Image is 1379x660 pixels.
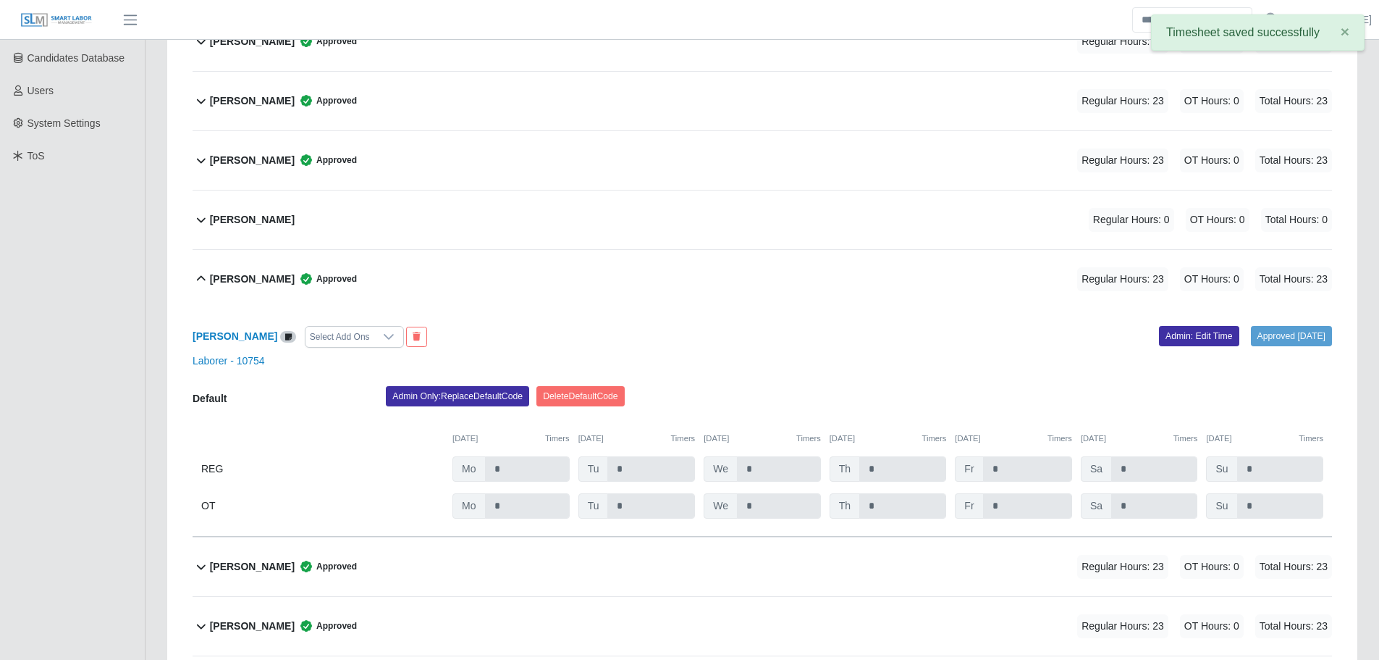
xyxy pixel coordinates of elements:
b: [PERSON_NAME] [210,153,295,168]
span: Total Hours: 23 [1255,614,1332,638]
span: Regular Hours: 23 [1077,149,1168,172]
div: [DATE] [704,433,821,445]
span: Sa [1081,493,1112,519]
b: [PERSON_NAME] [210,559,295,575]
span: Th [830,456,860,482]
span: We [704,493,738,519]
span: Tu [578,493,609,519]
div: REG [201,456,444,482]
button: Timers [796,433,821,445]
b: [PERSON_NAME] [210,93,295,109]
span: System Settings [28,117,101,129]
span: Total Hours: 23 [1255,267,1332,291]
button: Timers [922,433,947,445]
span: Tu [578,456,609,482]
b: [PERSON_NAME] [210,34,295,49]
span: Approved [295,93,357,108]
span: OT Hours: 0 [1180,149,1244,172]
span: Approved [295,153,357,167]
b: [PERSON_NAME] [210,212,295,227]
span: Users [28,85,54,96]
button: [PERSON_NAME] Approved Regular Hours: 23 OT Hours: 0 Total Hours: 23 [193,12,1332,71]
a: Approved [DATE] [1251,326,1332,346]
span: OT Hours: 0 [1180,555,1244,579]
input: Search [1132,7,1252,33]
span: Total Hours: 23 [1255,555,1332,579]
button: DeleteDefaultCode [536,386,625,406]
div: Select Add Ons [305,327,374,347]
span: Approved [295,559,357,574]
span: We [704,456,738,482]
a: [PERSON_NAME] [1289,12,1372,28]
b: [PERSON_NAME] [210,619,295,634]
span: OT Hours: 0 [1180,614,1244,638]
span: OT Hours: 0 [1180,267,1244,291]
div: [DATE] [452,433,570,445]
button: [PERSON_NAME] Approved Regular Hours: 23 OT Hours: 0 Total Hours: 23 [193,597,1332,656]
span: OT Hours: 0 [1180,89,1244,113]
span: Regular Hours: 23 [1077,555,1168,579]
span: Mo [452,456,485,482]
span: Approved [295,34,357,49]
a: View/Edit Notes [280,330,296,342]
b: [PERSON_NAME] [210,272,295,287]
button: [PERSON_NAME] Approved Regular Hours: 23 OT Hours: 0 Total Hours: 23 [193,131,1332,190]
span: Su [1206,493,1237,519]
span: Candidates Database [28,52,125,64]
span: Fr [955,493,983,519]
a: Laborer - 10754 [193,355,265,367]
div: [DATE] [955,433,1072,445]
button: Timers [545,433,570,445]
span: Sa [1081,456,1112,482]
button: Timers [1047,433,1072,445]
b: Default [193,393,227,404]
button: [PERSON_NAME] Approved Regular Hours: 23 OT Hours: 0 Total Hours: 23 [193,538,1332,596]
span: Regular Hours: 23 [1077,267,1168,291]
span: Total Hours: 23 [1255,89,1332,113]
span: Fr [955,456,983,482]
img: SLM Logo [20,12,93,28]
a: Admin: Edit Time [1159,326,1239,346]
span: Th [830,493,860,519]
span: Approved [295,272,357,286]
button: Timers [1173,433,1198,445]
div: [DATE] [1206,433,1323,445]
span: OT Hours: 0 [1186,208,1249,232]
span: Total Hours: 0 [1261,208,1332,232]
span: Su [1206,456,1237,482]
span: Mo [452,493,485,519]
button: End Worker & Remove from the Timesheet [406,327,427,347]
span: ToS [28,150,45,162]
span: × [1341,23,1349,40]
span: Approved [295,619,357,633]
button: [PERSON_NAME] Approved Regular Hours: 23 OT Hours: 0 Total Hours: 23 [193,250,1332,309]
button: [PERSON_NAME] Approved Regular Hours: 23 OT Hours: 0 Total Hours: 23 [193,72,1332,130]
div: [DATE] [1081,433,1198,445]
span: Regular Hours: 23 [1077,89,1168,113]
span: Regular Hours: 23 [1077,30,1168,54]
div: [DATE] [830,433,947,445]
div: [DATE] [578,433,696,445]
span: Regular Hours: 0 [1089,208,1174,232]
a: [PERSON_NAME] [193,330,277,342]
span: Regular Hours: 23 [1077,614,1168,638]
div: Timesheet saved successfully [1151,14,1365,51]
button: [PERSON_NAME] Regular Hours: 0 OT Hours: 0 Total Hours: 0 [193,191,1332,249]
button: Timers [670,433,695,445]
button: Timers [1299,433,1323,445]
span: Total Hours: 23 [1255,149,1332,172]
button: Admin Only:ReplaceDefaultCode [386,386,529,406]
div: OT [201,493,444,519]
